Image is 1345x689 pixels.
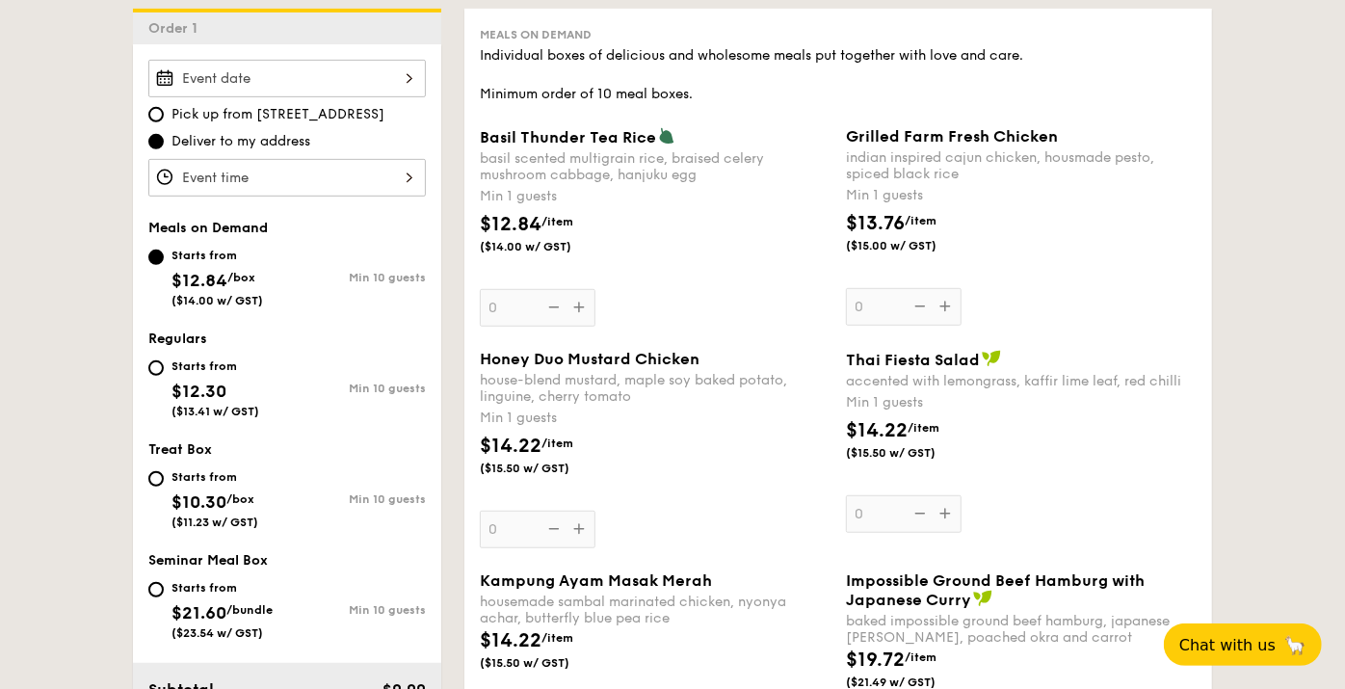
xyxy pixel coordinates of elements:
[287,603,426,617] div: Min 10 guests
[148,107,164,122] input: Pick up from [STREET_ADDRESS]
[1164,623,1322,666] button: Chat with us🦙
[905,650,936,664] span: /item
[171,405,259,418] span: ($13.41 w/ GST)
[148,250,164,265] input: Starts from$12.84/box($14.00 w/ GST)Min 10 guests
[148,582,164,597] input: Starts from$21.60/bundle($23.54 w/ GST)Min 10 guests
[846,393,1197,412] div: Min 1 guests
[171,294,263,307] span: ($14.00 w/ GST)
[480,372,831,405] div: house-blend mustard, maple soy baked potato, linguine, cherry tomato
[480,571,712,590] span: Kampung Ayam Masak Merah
[846,149,1197,182] div: indian inspired cajun chicken, housmade pesto, spiced black rice
[541,631,573,645] span: /item
[171,602,226,623] span: $21.60
[480,187,831,206] div: Min 1 guests
[148,331,207,347] span: Regulars
[1179,636,1276,654] span: Chat with us
[973,590,992,607] img: icon-vegan.f8ff3823.svg
[480,28,592,41] span: Meals on Demand
[846,127,1058,146] span: Grilled Farm Fresh Chicken
[171,469,258,485] div: Starts from
[480,239,611,254] span: ($14.00 w/ GST)
[171,105,384,124] span: Pick up from [STREET_ADDRESS]
[480,655,611,671] span: ($15.50 w/ GST)
[982,350,1001,367] img: icon-vegan.f8ff3823.svg
[148,134,164,149] input: Deliver to my address
[480,150,831,183] div: basil scented multigrain rice, braised celery mushroom cabbage, hanjuku egg
[171,626,263,640] span: ($23.54 w/ GST)
[148,159,426,197] input: Event time
[1283,634,1306,656] span: 🦙
[148,220,268,236] span: Meals on Demand
[287,382,426,395] div: Min 10 guests
[148,60,426,97] input: Event date
[148,552,268,569] span: Seminar Meal Box
[287,492,426,506] div: Min 10 guests
[846,373,1197,389] div: accented with lemongrass, kaffir lime leaf, red chilli
[480,128,656,146] span: Basil Thunder Tea Rice
[287,271,426,284] div: Min 10 guests
[148,441,212,458] span: Treat Box
[480,213,541,236] span: $12.84
[480,629,541,652] span: $14.22
[171,248,263,263] div: Starts from
[148,20,205,37] span: Order 1
[171,381,226,402] span: $12.30
[846,613,1197,646] div: baked impossible ground beef hamburg, japanese [PERSON_NAME], poached okra and carrot
[171,132,310,151] span: Deliver to my address
[480,350,699,368] span: Honey Duo Mustard Chicken
[846,571,1145,609] span: Impossible Ground Beef Hamburg with Japanese Curry
[846,445,977,461] span: ($15.50 w/ GST)
[480,435,541,458] span: $14.22
[846,649,905,672] span: $19.72
[227,271,255,284] span: /box
[541,437,573,450] span: /item
[846,238,977,253] span: ($15.00 w/ GST)
[541,215,573,228] span: /item
[148,360,164,376] input: Starts from$12.30($13.41 w/ GST)Min 10 guests
[226,603,273,617] span: /bundle
[171,580,273,596] div: Starts from
[905,214,936,227] span: /item
[171,516,258,529] span: ($11.23 w/ GST)
[171,358,259,374] div: Starts from
[480,46,1197,104] div: Individual boxes of delicious and wholesome meals put together with love and care. Minimum order ...
[658,127,675,145] img: icon-vegetarian.fe4039eb.svg
[846,186,1197,205] div: Min 1 guests
[846,351,980,369] span: Thai Fiesta Salad
[148,471,164,487] input: Starts from$10.30/box($11.23 w/ GST)Min 10 guests
[226,492,254,506] span: /box
[908,421,939,435] span: /item
[171,491,226,513] span: $10.30
[480,461,611,476] span: ($15.50 w/ GST)
[480,409,831,428] div: Min 1 guests
[846,212,905,235] span: $13.76
[171,270,227,291] span: $12.84
[480,594,831,626] div: housemade sambal marinated chicken, nyonya achar, butterfly blue pea rice
[846,419,908,442] span: $14.22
